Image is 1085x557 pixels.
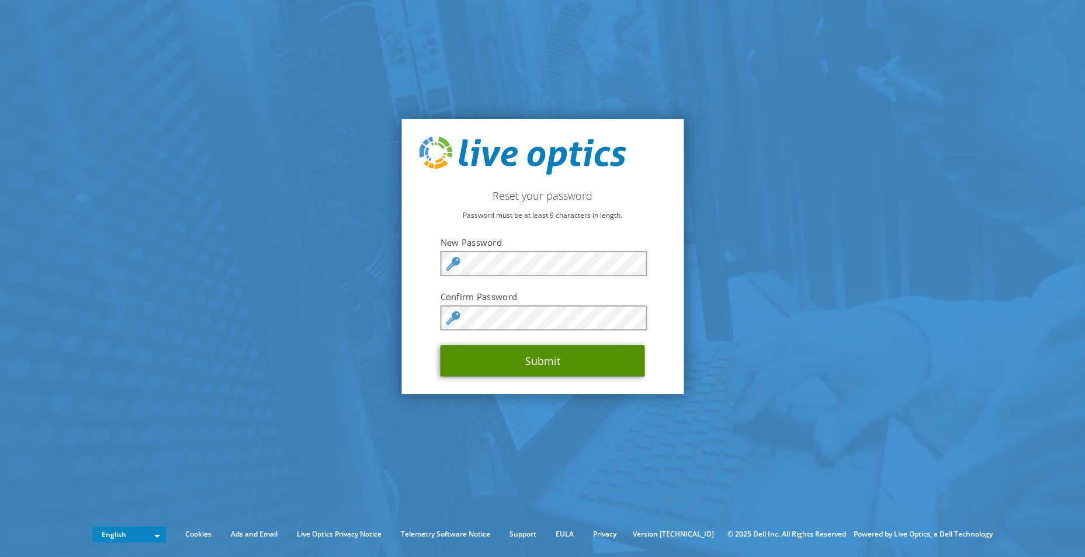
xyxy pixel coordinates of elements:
a: Privacy [584,528,625,541]
li: Powered by Live Optics, a Dell Technology [854,528,993,541]
li: Version [TECHNICAL_ID] [627,528,720,541]
a: EULA [547,528,583,541]
a: Telemetry Software Notice [392,528,499,541]
h2: Reset your password [419,189,666,202]
label: Confirm Password [441,291,645,302]
label: New Password [441,236,645,248]
p: Password must be at least 9 characters in length. [419,209,666,222]
li: © 2025 Dell Inc. All Rights Reserved [722,528,852,541]
a: Support [501,528,545,541]
a: Ads and Email [222,528,286,541]
button: Submit [441,345,645,377]
a: Cookies [176,528,220,541]
a: Live Optics Privacy Notice [288,528,390,541]
img: live_optics_svg.svg [419,137,626,175]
